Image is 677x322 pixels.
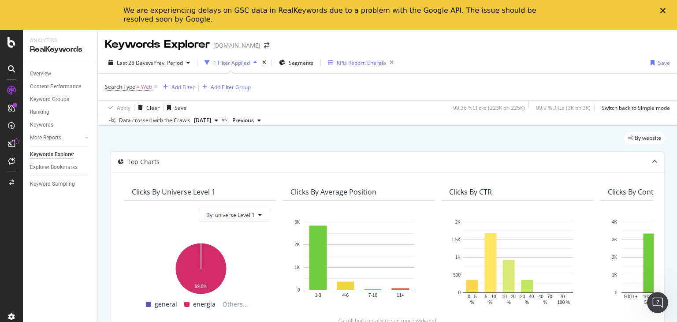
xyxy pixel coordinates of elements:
[160,82,195,92] button: Add Filter
[222,116,229,124] span: vs
[615,290,617,295] text: 0
[30,120,53,130] div: Keywords
[213,59,250,67] div: 1 Filter Applied
[539,294,553,299] text: 40 - 70
[211,83,251,91] div: Add Filter Group
[30,150,91,159] a: Keywords Explorer
[199,208,269,222] button: By: universe Level 1
[602,104,670,112] div: Switch back to Simple mode
[612,273,617,277] text: 1K
[324,56,397,70] button: KPIs Report: Energía
[30,45,90,55] div: RealKeywords
[658,59,670,67] div: Save
[123,6,539,24] div: We are experiencing delays on GSC data in RealKeywords due to a problem with the Google API. The ...
[164,101,186,115] button: Save
[625,132,665,144] div: legacy label
[132,239,269,296] div: A chart.
[30,133,61,142] div: More Reports
[232,116,254,124] span: Previous
[30,120,91,130] a: Keywords
[290,187,376,196] div: Clicks By Average Position
[127,157,160,166] div: Top Charts
[536,104,591,112] div: 99.9 % URLs ( 3K on 3K )
[647,292,668,313] iframe: Intercom live chat
[137,83,140,90] span: =
[453,273,461,277] text: 500
[453,104,525,112] div: 99.36 % Clicks ( 223K on 225K )
[30,163,91,172] a: Explorer Bookmarks
[525,300,529,305] text: %
[342,293,349,298] text: 4-6
[449,217,587,306] svg: A chart.
[294,265,300,270] text: 1K
[660,8,669,13] div: Close
[146,104,160,112] div: Clear
[598,101,670,115] button: Switch back to Simple mode
[105,56,193,70] button: Last 28 DaysvsPrev. Period
[337,59,386,67] div: KPIs Report: Energía
[30,37,90,45] div: Analytics
[451,237,461,242] text: 1.5K
[117,104,130,112] div: Apply
[275,56,317,70] button: Segments
[315,293,321,298] text: 1-3
[213,41,260,50] div: [DOMAIN_NAME]
[507,300,511,305] text: %
[117,59,148,67] span: Last 28 Days
[175,104,186,112] div: Save
[488,300,492,305] text: %
[458,290,461,295] text: 0
[294,243,300,247] text: 2K
[612,255,617,260] text: 2K
[298,288,300,292] text: 0
[644,300,655,305] text: 5000
[485,294,496,299] text: 5 - 10
[30,95,69,104] div: Keyword Groups
[520,294,534,299] text: 20 - 40
[105,83,135,90] span: Search Type
[30,108,91,117] a: Ranking
[30,82,81,91] div: Content Performance
[30,95,91,104] a: Keyword Groups
[647,56,670,70] button: Save
[193,299,216,310] span: energia
[289,59,313,67] span: Segments
[30,82,91,91] a: Content Performance
[368,293,377,298] text: 7-10
[470,300,474,305] text: %
[30,163,78,172] div: Explorer Bookmarks
[134,101,160,115] button: Clear
[635,135,661,141] span: By website
[455,255,461,260] text: 1K
[30,180,91,189] a: Keyword Sampling
[105,101,130,115] button: Apply
[612,237,617,242] text: 3K
[119,116,190,124] div: Data crossed with the Crawls
[264,42,269,49] div: arrow-right-arrow-left
[294,220,300,225] text: 3K
[30,150,74,159] div: Keywords Explorer
[612,220,617,225] text: 4K
[260,58,268,67] div: times
[558,300,570,305] text: 100 %
[543,300,547,305] text: %
[219,299,252,310] span: Others...
[624,294,638,299] text: 5000 +
[455,220,461,225] text: 2K
[171,83,195,91] div: Add Filter
[229,115,264,126] button: Previous
[30,69,51,79] div: Overview
[560,294,567,299] text: 70 -
[502,294,516,299] text: 10 - 20
[148,59,183,67] span: vs Prev. Period
[30,69,91,79] a: Overview
[30,180,75,189] div: Keyword Sampling
[643,294,655,299] text: 1000 -
[141,81,152,93] span: Web
[468,294,476,299] text: 0 - 5
[290,217,428,303] svg: A chart.
[194,116,211,124] span: 2025 Sep. 30th
[105,37,210,52] div: Keywords Explorer
[201,56,260,70] button: 1 Filter Applied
